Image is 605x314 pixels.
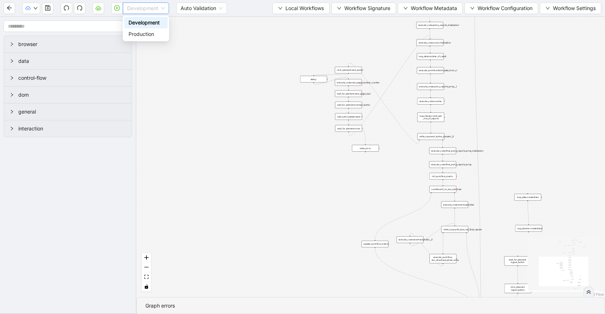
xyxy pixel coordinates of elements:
div: click_element:next_button [335,67,362,74]
g: Edge from execute_code:count_intalisation to loop_data:number_of_result [430,46,431,52]
span: Workflow Signature [344,4,390,12]
div: while_loop:untill_last_row_final_reports [441,226,468,233]
span: redo [77,5,83,11]
div: execute_code:count_intalisation [416,39,443,46]
div: execute_code:policy_reports_array__1 [417,83,444,90]
div: wait_for_element:number_button [335,102,362,108]
button: arrow-left [4,3,15,14]
div: click_element: logout_button [504,284,531,293]
span: down [546,6,550,10]
div: while_loop:next_button_present__0 [418,133,445,140]
div: Production [124,28,168,40]
span: right [10,126,14,131]
button: cloud-server [93,3,104,14]
span: down [404,6,408,10]
div: execute_workflow:fetch_data_from_cl [417,67,444,74]
g: Edge from while_loop:next_button_present__0 to click_element:next_button [349,63,419,143]
div: execute_code:download_index__0 [397,236,424,243]
button: redo [74,3,85,14]
span: right [10,76,14,80]
div: raise_error: [352,145,379,152]
button: downLocal Workflows [273,3,330,14]
span: right [10,59,14,63]
span: Workflow Configuration [478,4,532,12]
button: downWorkflow Metadata [398,3,463,14]
a: React Flow attribution [585,292,604,296]
g: Edge from loop_data:credentials to loop_iterator:credentials [528,201,529,224]
button: fit view [142,272,151,282]
div: execute_code:final_policy_reports_array [429,161,456,168]
g: Edge from delay: to execute_code:next_page_number_counter [314,77,349,84]
button: downWorkflow Configuration [465,3,538,14]
g: Edge from execute_code:download_index__0 to while_loop:untill_last_row_final_reports [410,223,455,246]
g: Edge from wait_for_element:rows to execute_code:count_intalisation [349,36,430,135]
span: undo [64,5,69,11]
div: wait_for_element: logout_button [504,257,531,266]
div: interaction [4,120,132,137]
span: interaction [18,125,126,133]
span: general [18,108,126,116]
span: save [45,5,51,11]
div: conditions:if_no_docs_fetched [429,186,456,193]
span: down [470,6,475,10]
div: Development [124,17,168,28]
g: Edge from wait_for_element:rows to raise_error: [363,128,366,144]
button: downWorkflow Signature [331,3,396,14]
div: execute_workflow: doc_download_email_write [430,254,457,263]
div: delay: [300,76,327,83]
div: execute_code:next_page_number_counter [335,79,362,86]
span: cloud-server [96,5,101,11]
div: init_workflow_metric: [429,173,456,179]
span: down [33,6,38,10]
div: dom [4,87,132,103]
div: control-flow [4,70,132,86]
div: execute_code:counter [417,98,444,105]
span: plus-circle [526,234,531,239]
div: data [4,53,132,69]
g: Edge from conditions:if_no_docs_fetched to update_workflow_metric: [375,193,432,240]
span: right [10,93,14,97]
div: loop_data:number_of_result [417,53,444,60]
span: down [278,6,283,10]
span: right [10,110,14,114]
span: down [337,6,341,10]
button: cloud-uploaddown [22,3,40,14]
div: general [4,103,132,120]
div: Graph errors [145,302,596,310]
div: wait_for_element:next_page_load [335,91,362,97]
span: Workflow Metadata [411,4,457,12]
div: Development [129,19,163,27]
button: play-circle [111,3,123,14]
span: dom [18,91,126,99]
button: zoom in [142,253,151,263]
div: wait_for_element:rows [335,125,362,132]
button: zoom out [142,263,151,272]
div: execute_code:final_policy_reports_array_inatlisation [429,148,456,154]
span: play-circle [114,5,120,11]
span: control-flow [18,74,126,82]
span: Auto Validation [181,3,223,14]
span: cloud-upload [25,6,31,11]
span: browser [18,40,126,48]
g: Edge from click_element:next_button to delay: [314,74,349,75]
button: downWorkflow Settings [540,3,601,14]
div: update_workflow_metric: [362,241,388,248]
div: execute_code:policy_reports_intalisation [416,22,443,29]
button: undo [61,3,72,14]
div: loop_iterator:credentials [515,225,542,232]
span: right [10,42,14,46]
div: raise_error:plus-circle [352,145,379,152]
